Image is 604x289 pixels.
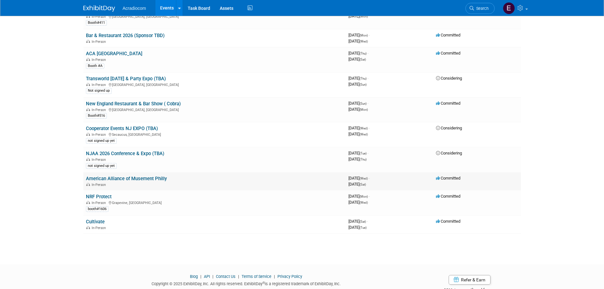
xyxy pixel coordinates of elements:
[348,82,367,87] span: [DATE]
[360,15,368,18] span: (Mon)
[92,58,108,62] span: In-Person
[436,151,462,155] span: Considering
[92,158,108,162] span: In-Person
[367,76,368,81] span: -
[277,274,302,279] a: Privacy Policy
[348,219,368,224] span: [DATE]
[86,113,107,119] div: Booth#516
[92,133,108,137] span: In-Person
[436,126,462,130] span: Considering
[86,88,112,94] div: Not signed up
[360,77,367,80] span: (Thu)
[348,194,370,199] span: [DATE]
[436,101,460,106] span: Committed
[367,101,368,106] span: -
[83,279,409,287] div: Copyright © 2025 ExhibitDay, Inc. All rights reserved. ExhibitDay is a registered trademark of Ex...
[237,274,241,279] span: |
[360,220,366,223] span: (Sat)
[360,52,367,55] span: (Thu)
[360,127,368,130] span: (Wed)
[86,82,343,87] div: [GEOGRAPHIC_DATA], [GEOGRAPHIC_DATA]
[123,6,146,11] span: Acradiocom
[503,2,515,14] img: Elizabeth Martinez
[86,15,90,18] img: In-Person Event
[92,83,108,87] span: In-Person
[86,176,167,181] a: American Alliance of Musement Philly
[436,194,460,199] span: Committed
[92,15,108,19] span: In-Person
[348,151,368,155] span: [DATE]
[360,201,368,204] span: (Wed)
[348,33,370,37] span: [DATE]
[369,194,370,199] span: -
[367,51,368,56] span: -
[348,76,368,81] span: [DATE]
[360,133,368,136] span: (Wed)
[360,40,368,43] span: (Wed)
[360,34,368,37] span: (Mon)
[436,51,460,56] span: Committed
[86,183,90,186] img: In-Person Event
[86,226,90,229] img: In-Person Event
[92,40,108,44] span: In-Person
[86,63,104,69] div: Booth #A
[199,274,203,279] span: |
[360,83,367,86] span: (Sun)
[92,183,108,187] span: In-Person
[348,182,366,187] span: [DATE]
[86,83,90,86] img: In-Person Event
[86,20,107,26] div: Booth#411
[474,6,489,11] span: Search
[348,57,366,62] span: [DATE]
[86,108,90,111] img: In-Person Event
[86,132,343,137] div: Secaucus, [GEOGRAPHIC_DATA]
[92,226,108,230] span: In-Person
[348,51,368,56] span: [DATE]
[86,151,164,156] a: NJAA 2026 Conference & Expo (TBA)
[367,151,368,155] span: -
[86,40,90,43] img: In-Person Event
[360,177,368,180] span: (Wed)
[436,76,462,81] span: Considering
[86,101,181,107] a: New England Restaurant & Bar Show ( Cobra)
[86,14,343,19] div: [GEOGRAPHIC_DATA], [GEOGRAPHIC_DATA]
[204,274,210,279] a: API
[465,3,495,14] a: Search
[348,176,370,181] span: [DATE]
[348,225,367,230] span: [DATE]
[348,200,368,205] span: [DATE]
[211,274,215,279] span: |
[190,274,198,279] a: Blog
[348,132,368,136] span: [DATE]
[86,133,90,136] img: In-Person Event
[86,76,166,82] a: Transworld [DATE] & Party Expo (TBA)
[348,39,368,43] span: [DATE]
[92,108,108,112] span: In-Person
[348,126,370,130] span: [DATE]
[360,195,368,198] span: (Mon)
[436,219,460,224] span: Committed
[86,158,90,161] img: In-Person Event
[360,58,366,61] span: (Sat)
[272,274,276,279] span: |
[348,101,368,106] span: [DATE]
[86,194,112,200] a: NRF Protect
[436,176,460,181] span: Committed
[86,201,90,204] img: In-Person Event
[86,200,343,205] div: Grapevine, [GEOGRAPHIC_DATA]
[360,102,367,105] span: (Sun)
[369,126,370,130] span: -
[216,274,236,279] a: Contact Us
[360,152,367,155] span: (Tue)
[86,126,158,131] a: Cooperator Events NJ EXPO (TBA)
[360,158,367,161] span: (Thu)
[242,274,271,279] a: Terms of Service
[360,183,366,186] span: (Sat)
[360,226,367,229] span: (Tue)
[369,33,370,37] span: -
[348,157,367,161] span: [DATE]
[348,107,368,112] span: [DATE]
[86,33,165,38] a: Bar & Restaurant 2026 (Sponsor TBD)
[360,108,368,111] span: (Mon)
[86,51,142,56] a: ACA [GEOGRAPHIC_DATA]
